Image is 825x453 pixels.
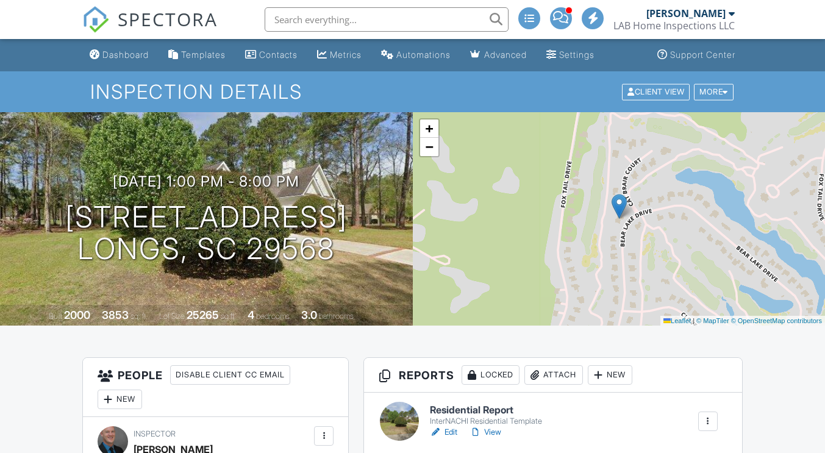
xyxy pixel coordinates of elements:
[187,309,219,321] div: 25265
[64,309,90,321] div: 2000
[170,365,290,385] div: Disable Client CC Email
[259,49,298,60] div: Contacts
[621,87,693,96] a: Client View
[425,121,433,136] span: +
[652,44,740,66] a: Support Center
[256,312,290,321] span: bedrooms
[330,49,362,60] div: Metrics
[588,365,632,385] div: New
[420,119,438,138] a: Zoom in
[663,317,691,324] a: Leaflet
[319,312,354,321] span: bathrooms
[396,49,451,60] div: Automations
[465,44,532,66] a: Advanced
[118,6,218,32] span: SPECTORA
[484,49,527,60] div: Advanced
[301,309,317,321] div: 3.0
[559,49,595,60] div: Settings
[82,6,109,33] img: The Best Home Inspection Software - Spectora
[312,44,366,66] a: Metrics
[221,312,236,321] span: sq.ft.
[693,317,695,324] span: |
[159,312,185,321] span: Lot Size
[240,44,302,66] a: Contacts
[622,84,690,100] div: Client View
[181,49,226,60] div: Templates
[364,358,741,393] h3: Reports
[470,426,501,438] a: View
[85,44,154,66] a: Dashboard
[524,365,583,385] div: Attach
[134,429,176,438] span: Inspector
[612,194,627,219] img: Marker
[265,7,509,32] input: Search everything...
[731,317,822,324] a: © OpenStreetMap contributors
[163,44,230,66] a: Templates
[694,84,734,100] div: More
[646,7,726,20] div: [PERSON_NAME]
[430,405,542,426] a: Residential Report InterNACHI Residential Template
[130,312,148,321] span: sq. ft.
[49,312,62,321] span: Built
[83,358,348,417] h3: People
[113,173,299,190] h3: [DATE] 1:00 pm - 8:00 pm
[65,201,348,266] h1: [STREET_ADDRESS] Longs, SC 29568
[541,44,599,66] a: Settings
[430,405,542,416] h6: Residential Report
[420,138,438,156] a: Zoom out
[82,16,218,42] a: SPECTORA
[90,81,735,102] h1: Inspection Details
[248,309,254,321] div: 4
[102,309,129,321] div: 3853
[613,20,735,32] div: LAB Home Inspections LLC
[696,317,729,324] a: © MapTiler
[98,390,142,409] div: New
[430,426,457,438] a: Edit
[102,49,149,60] div: Dashboard
[670,49,735,60] div: Support Center
[376,44,455,66] a: Automations (Advanced)
[430,416,542,426] div: InterNACHI Residential Template
[462,365,520,385] div: Locked
[425,139,433,154] span: −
